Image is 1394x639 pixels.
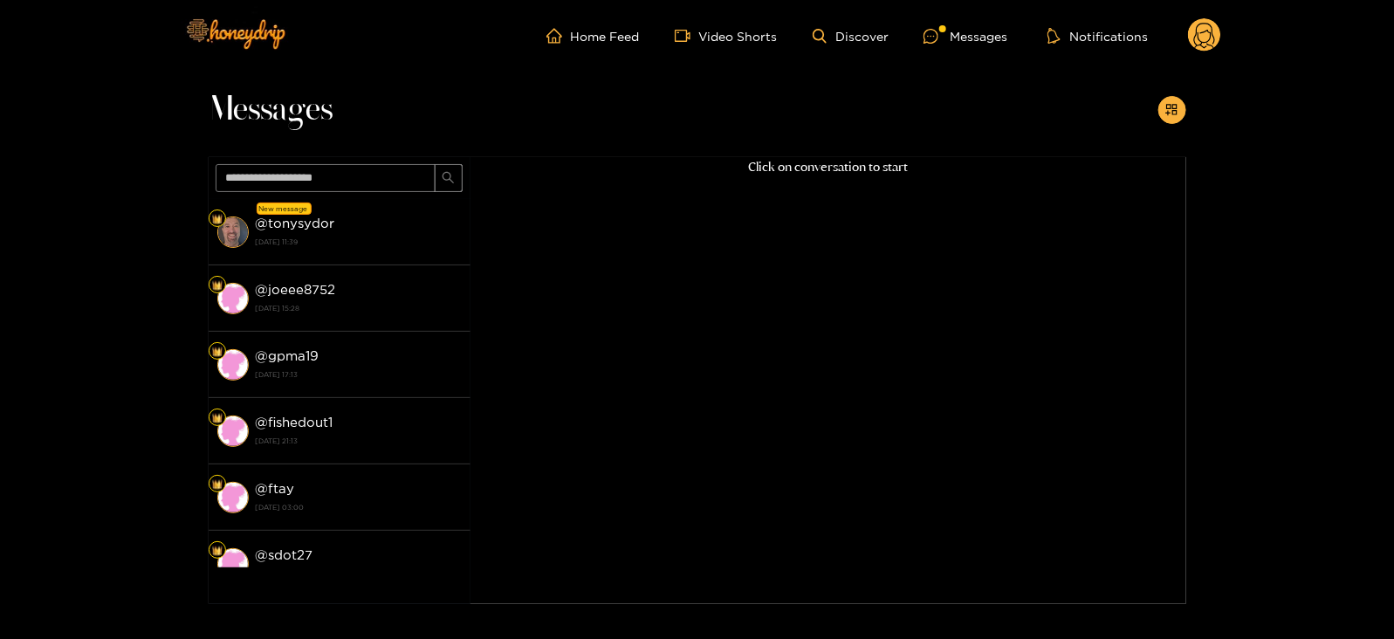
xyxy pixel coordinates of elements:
[256,566,462,581] strong: [DATE] 09:30
[256,216,335,230] strong: @ tonysydor
[217,283,249,314] img: conversation
[217,216,249,248] img: conversation
[256,348,319,363] strong: @ gpma19
[256,367,462,382] strong: [DATE] 17:13
[546,28,571,44] span: home
[546,28,640,44] a: Home Feed
[1158,96,1186,124] button: appstore-add
[256,234,462,250] strong: [DATE] 11:39
[470,157,1186,177] p: Click on conversation to start
[257,203,312,215] div: New message
[209,89,333,131] span: Messages
[1042,27,1153,45] button: Notifications
[217,548,249,580] img: conversation
[1165,103,1178,118] span: appstore-add
[442,171,455,186] span: search
[813,29,889,44] a: Discover
[212,413,223,423] img: Fan Level
[256,481,295,496] strong: @ ftay
[212,479,223,490] img: Fan Level
[256,415,333,429] strong: @ fishedout1
[256,300,462,316] strong: [DATE] 15:28
[256,547,313,562] strong: @ sdot27
[212,214,223,224] img: Fan Level
[212,280,223,291] img: Fan Level
[217,482,249,513] img: conversation
[675,28,699,44] span: video-camera
[675,28,778,44] a: Video Shorts
[256,282,336,297] strong: @ joeee8752
[212,546,223,556] img: Fan Level
[256,499,462,515] strong: [DATE] 03:00
[256,433,462,449] strong: [DATE] 21:13
[924,26,1007,46] div: Messages
[217,349,249,381] img: conversation
[435,164,463,192] button: search
[212,347,223,357] img: Fan Level
[217,416,249,447] img: conversation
